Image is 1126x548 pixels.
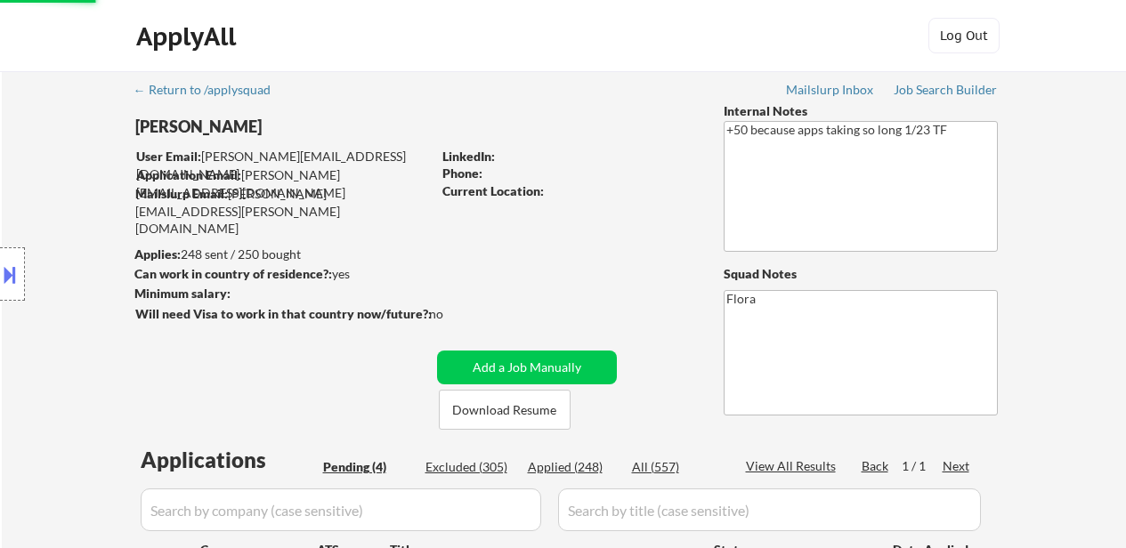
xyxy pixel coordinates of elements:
[425,458,514,476] div: Excluded (305)
[786,84,875,96] div: Mailslurp Inbox
[439,390,571,430] button: Download Resume
[141,449,317,471] div: Applications
[558,488,981,531] input: Search by title (case sensitive)
[141,488,541,531] input: Search by company (case sensitive)
[323,458,412,476] div: Pending (4)
[134,84,288,96] div: ← Return to /applysquad
[894,83,998,101] a: Job Search Builder
[902,457,943,475] div: 1 / 1
[724,265,998,283] div: Squad Notes
[862,457,890,475] div: Back
[528,458,617,476] div: Applied (248)
[786,83,875,101] a: Mailslurp Inbox
[136,21,241,52] div: ApplyAll
[724,102,998,120] div: Internal Notes
[746,457,841,475] div: View All Results
[134,83,288,101] a: ← Return to /applysquad
[894,84,998,96] div: Job Search Builder
[442,165,482,181] strong: Phone:
[442,183,544,198] strong: Current Location:
[437,351,617,384] button: Add a Job Manually
[928,18,1000,53] button: Log Out
[632,458,721,476] div: All (557)
[429,305,480,323] div: no
[943,457,971,475] div: Next
[442,149,495,164] strong: LinkedIn:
